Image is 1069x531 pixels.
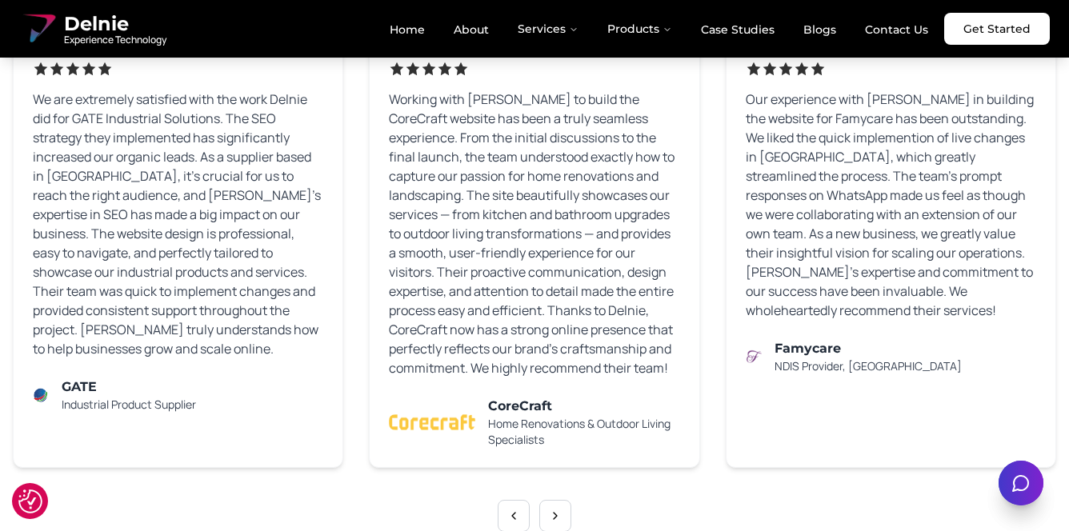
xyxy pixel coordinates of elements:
[999,461,1043,505] button: Open chat
[488,416,680,448] p: Home Renovations & Outdoor Living Specialists
[852,16,941,43] a: Contact Us
[19,10,166,48] a: Delnie Logo Full
[18,489,42,513] img: Revisit consent button
[746,349,762,365] img: Client
[791,16,849,43] a: Blogs
[775,358,962,374] p: NDIS Provider, [GEOGRAPHIC_DATA]
[389,90,679,377] p: Working with [PERSON_NAME] to build the CoreCraft website has been a truly seamless experience. F...
[746,90,1036,320] p: Our experience with [PERSON_NAME] in building the website for Famycare has been outstanding. We l...
[944,13,1050,45] a: Get Started
[19,10,58,48] img: Delnie Logo
[62,397,196,413] p: Industrial Product Supplier
[33,90,323,358] p: We are extremely satisfied with the work Delnie did for GATE Industrial Solutions. The SEO strate...
[775,339,962,358] h4: Famycare
[595,13,685,45] button: Products
[488,397,680,416] h4: CoreCraft
[64,11,166,37] span: Delnie
[62,377,196,397] h4: GATE
[441,16,502,43] a: About
[377,16,438,43] a: Home
[688,16,787,43] a: Case Studies
[33,387,49,403] img: Client
[377,13,941,45] nav: Main
[505,13,591,45] button: Services
[64,34,166,46] span: Experience Technology
[18,489,42,513] button: Cookie Settings
[389,414,475,430] img: Client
